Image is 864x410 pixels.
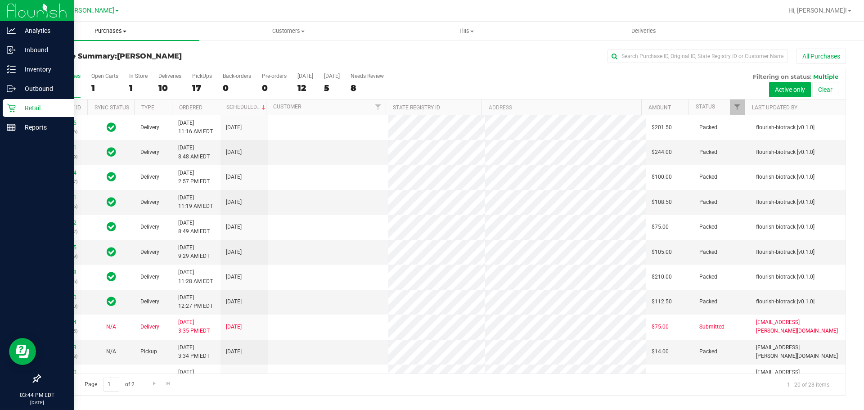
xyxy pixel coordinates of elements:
[140,248,159,257] span: Delivery
[158,83,181,93] div: 10
[107,196,116,208] span: In Sync
[756,273,814,281] span: flourish-biotrack [v0.1.0]
[51,369,76,375] a: 12020790
[141,104,154,111] a: Type
[106,323,116,331] button: N/A
[140,297,159,306] span: Delivery
[200,27,377,35] span: Customers
[756,368,840,385] span: [EMAIL_ADDRESS][DOMAIN_NAME]
[7,26,16,35] inline-svg: Analytics
[226,273,242,281] span: [DATE]
[226,123,242,132] span: [DATE]
[226,223,242,231] span: [DATE]
[106,348,116,355] span: Not Applicable
[699,248,717,257] span: Packed
[756,318,840,335] span: [EMAIL_ADDRESS][PERSON_NAME][DOMAIN_NAME]
[226,248,242,257] span: [DATE]
[162,378,175,390] a: Go to the last page
[699,123,717,132] span: Packed
[178,318,210,335] span: [DATE] 3:35 PM EDT
[555,22,733,41] a: Deliveries
[178,119,213,136] span: [DATE] 11:16 AM EDT
[103,378,119,392] input: 1
[699,297,717,306] span: Packed
[94,104,129,111] a: Sync Status
[7,45,16,54] inline-svg: Inbound
[140,347,157,356] span: Pickup
[107,146,116,158] span: In Sync
[22,27,199,35] span: Purchases
[148,378,161,390] a: Go to the next page
[16,122,70,133] p: Reports
[652,323,669,331] span: $75.00
[812,82,838,97] button: Clear
[106,373,116,381] button: N/A
[16,103,70,113] p: Retail
[262,83,287,93] div: 0
[51,244,76,251] a: 12013005
[752,104,797,111] a: Last Updated By
[297,73,313,79] div: [DATE]
[178,368,210,385] span: [DATE] 3:10 PM EDT
[51,120,76,126] a: 12017085
[696,104,715,110] a: Status
[140,323,159,331] span: Delivery
[107,121,116,134] span: In Sync
[351,73,384,79] div: Needs Review
[51,194,76,201] a: 12018921
[699,347,717,356] span: Packed
[652,173,672,181] span: $100.00
[199,22,377,41] a: Customers
[753,73,811,80] span: Filtering on status:
[140,223,159,231] span: Delivery
[140,173,159,181] span: Delivery
[158,73,181,79] div: Deliveries
[178,194,213,211] span: [DATE] 11:19 AM EDT
[226,373,242,381] span: [DATE]
[262,73,287,79] div: Pre-orders
[652,373,669,381] span: $49.50
[9,338,36,365] iframe: Resource center
[652,123,672,132] span: $201.50
[699,198,717,207] span: Packed
[699,148,717,157] span: Packed
[378,27,554,35] span: Tills
[51,220,76,226] a: 12012802
[91,83,118,93] div: 1
[77,378,142,392] span: Page of 2
[22,22,199,41] a: Purchases
[16,25,70,36] p: Analytics
[40,52,308,60] h3: Purchase Summary:
[756,198,814,207] span: flourish-biotrack [v0.1.0]
[607,50,787,63] input: Search Purchase ID, Original ID, State Registry ID or Customer Name...
[619,27,668,35] span: Deliveries
[652,347,669,356] span: $14.00
[699,373,717,381] span: Packed
[107,270,116,283] span: In Sync
[796,49,846,64] button: All Purchases
[788,7,847,14] span: Hi, [PERSON_NAME]!
[652,198,672,207] span: $108.50
[4,399,70,406] p: [DATE]
[117,52,182,60] span: [PERSON_NAME]
[107,246,116,258] span: In Sync
[226,173,242,181] span: [DATE]
[129,73,148,79] div: In Store
[178,169,210,186] span: [DATE] 2:57 PM EDT
[780,378,837,391] span: 1 - 20 of 28 items
[192,83,212,93] div: 17
[226,148,242,157] span: [DATE]
[756,223,814,231] span: flourish-biotrack [v0.1.0]
[481,99,641,115] th: Address
[756,148,814,157] span: flourish-biotrack [v0.1.0]
[106,347,116,356] button: N/A
[226,347,242,356] span: [DATE]
[226,104,267,110] a: Scheduled
[140,273,159,281] span: Delivery
[178,243,210,261] span: [DATE] 9:29 AM EDT
[7,104,16,113] inline-svg: Retail
[756,123,814,132] span: flourish-biotrack [v0.1.0]
[178,144,210,161] span: [DATE] 8:48 AM EDT
[140,123,159,132] span: Delivery
[297,83,313,93] div: 12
